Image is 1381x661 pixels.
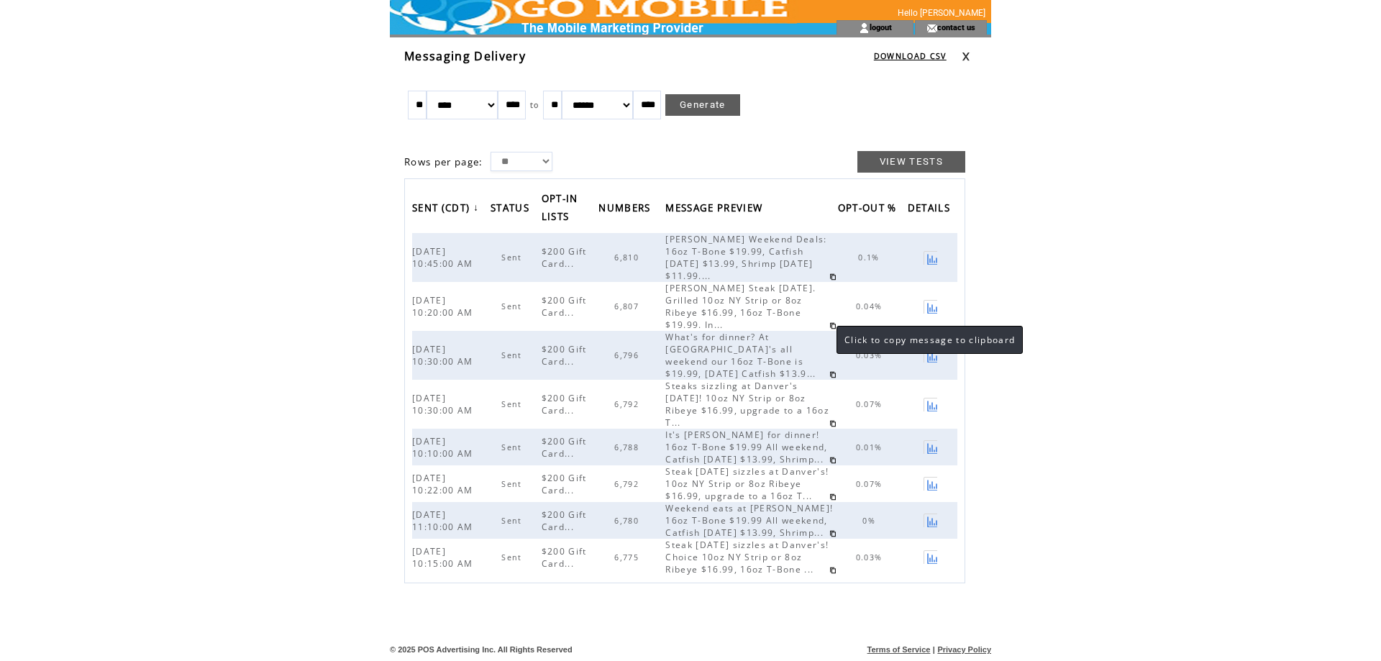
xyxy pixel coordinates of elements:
span: 0.07% [856,479,886,489]
span: $200 Gift Card... [542,392,587,416]
span: $200 Gift Card... [542,245,587,270]
span: $200 Gift Card... [542,472,587,496]
span: Sent [501,350,525,360]
a: DOWNLOAD CSV [874,51,947,61]
span: DETAILS [908,198,954,222]
span: Sent [501,252,525,263]
span: 6,796 [614,350,642,360]
a: OPT-OUT % [838,197,904,221]
a: VIEW TESTS [857,151,965,173]
span: Sent [501,552,525,562]
a: Generate [665,94,740,116]
span: Click to copy message to clipboard [844,334,1015,346]
span: Sent [501,479,525,489]
span: Sent [501,516,525,526]
span: 0.03% [856,552,886,562]
span: [DATE] 11:10:00 AM [412,509,477,533]
span: 0% [862,516,879,526]
span: 0.1% [858,252,883,263]
span: Steaks sizzling at Danver's [DATE]! 10oz NY Strip or 8oz Ribeye $16.99, upgrade to a 16oz T... [665,380,829,429]
a: NUMBERS [598,197,657,221]
span: SENT (CDT) [412,198,473,222]
span: 6,788 [614,442,642,452]
span: 6,792 [614,399,642,409]
span: Messaging Delivery [404,48,526,64]
span: [DATE] 10:20:00 AM [412,294,477,319]
span: [DATE] 10:30:00 AM [412,343,477,368]
span: It's [PERSON_NAME] for dinner! 16oz T-Bone $19.99 All weekend, Catfish [DATE] $13.99, Shrimp... [665,429,827,465]
span: $200 Gift Card... [542,509,587,533]
span: $200 Gift Card... [542,435,587,460]
a: STATUS [491,197,537,221]
span: 6,810 [614,252,642,263]
span: $200 Gift Card... [542,343,587,368]
span: Steak [DATE] sizzles at Danver's! 10oz NY Strip or 8oz Ribeye $16.99, upgrade to a 16oz T... [665,465,829,502]
a: SENT (CDT)↓ [412,197,483,221]
span: 0.03% [856,350,886,360]
span: [DATE] 10:45:00 AM [412,245,477,270]
span: $200 Gift Card... [542,294,587,319]
img: account_icon.gif [859,22,870,34]
a: Privacy Policy [937,645,991,654]
span: Sent [501,301,525,311]
span: [DATE] 10:10:00 AM [412,435,477,460]
span: 0.07% [856,399,886,409]
span: Weekend eats at [PERSON_NAME]! 16oz T-Bone $19.99 All weekend, Catfish [DATE] $13.99, Shrimp... [665,502,833,539]
span: 0.01% [856,442,886,452]
a: contact us [937,22,975,32]
span: Hello [PERSON_NAME] [898,8,985,18]
span: Sent [501,399,525,409]
span: [DATE] 10:22:00 AM [412,472,477,496]
span: | [933,645,935,654]
a: logout [870,22,892,32]
span: [PERSON_NAME] Steak [DATE]. Grilled 10oz NY Strip or 8oz Ribeye $16.99, 16oz T-Bone $19.99. In... [665,282,816,331]
span: [DATE] 10:15:00 AM [412,545,477,570]
span: OPT-IN LISTS [542,188,578,230]
span: STATUS [491,198,533,222]
span: NUMBERS [598,198,654,222]
span: 6,792 [614,479,642,489]
a: Terms of Service [867,645,931,654]
a: MESSAGE PREVIEW [665,197,770,221]
span: OPT-OUT % [838,198,901,222]
span: Sent [501,442,525,452]
span: Steak [DATE] sizzles at Danver's! Choice 10oz NY Strip or 8oz Ribeye $16.99, 16oz T-Bone ... [665,539,829,575]
span: 6,780 [614,516,642,526]
span: 6,807 [614,301,642,311]
span: © 2025 POS Advertising Inc. All Rights Reserved [390,645,573,654]
img: contact_us_icon.gif [926,22,937,34]
span: Rows per page: [404,155,483,168]
span: What's for dinner? At [GEOGRAPHIC_DATA]'s all weekend our 16oz T-Bone is $19.99, [DATE] Catfish $... [665,331,819,380]
span: 0.04% [856,301,886,311]
span: $200 Gift Card... [542,545,587,570]
span: to [530,100,539,110]
span: [PERSON_NAME] Weekend Deals: 16oz T-Bone $19.99, Catfish [DATE] $13.99, Shrimp [DATE] $11.99.... [665,233,826,282]
span: 6,775 [614,552,642,562]
span: [DATE] 10:30:00 AM [412,392,477,416]
span: MESSAGE PREVIEW [665,198,766,222]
